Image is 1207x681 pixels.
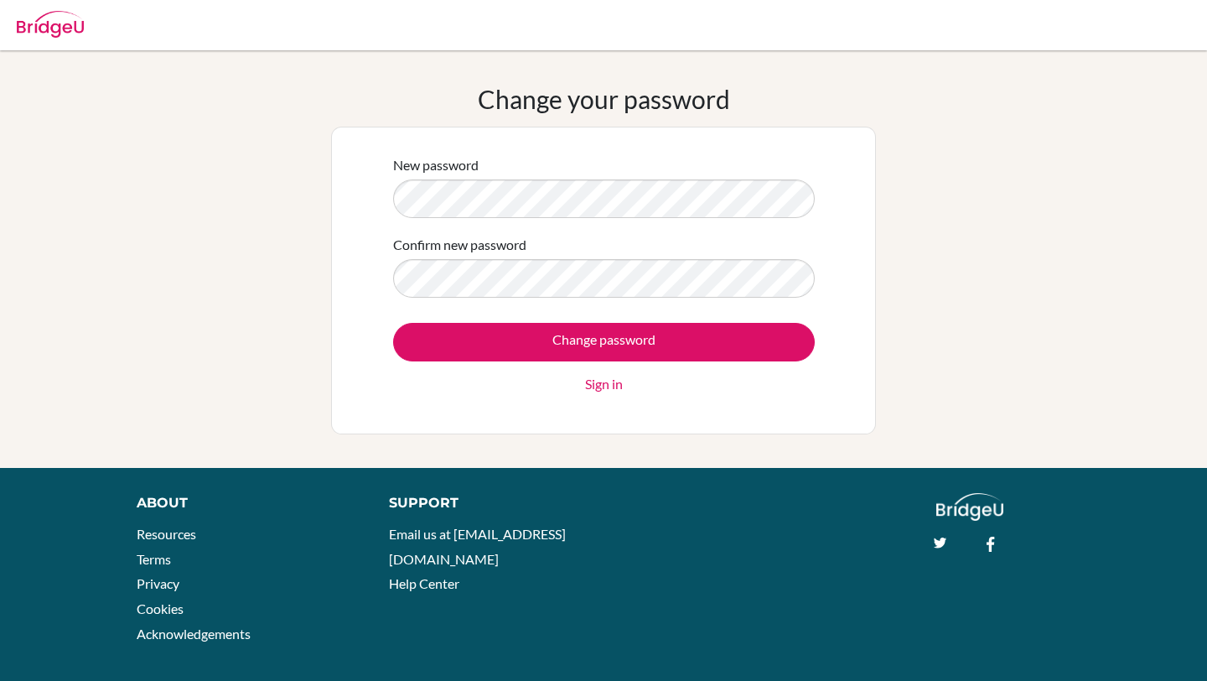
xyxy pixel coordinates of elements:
a: Resources [137,526,196,542]
div: About [137,493,351,513]
a: Help Center [389,575,459,591]
a: Sign in [585,374,623,394]
a: Terms [137,551,171,567]
label: Confirm new password [393,235,526,255]
a: Acknowledgements [137,626,251,642]
input: Change password [393,323,815,361]
a: Privacy [137,575,179,591]
a: Email us at [EMAIL_ADDRESS][DOMAIN_NAME] [389,526,566,567]
a: Cookies [137,600,184,616]
img: Bridge-U [17,11,84,38]
img: logo_white@2x-f4f0deed5e89b7ecb1c2cc34c3e3d731f90f0f143d5ea2071677605dd97b5244.png [936,493,1004,521]
div: Support [389,493,587,513]
h1: Change your password [478,84,730,114]
label: New password [393,155,479,175]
